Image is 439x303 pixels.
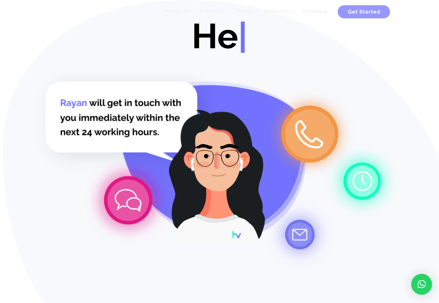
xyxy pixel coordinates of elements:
span: Solutions [200,8,225,14]
span: Get Started [348,9,380,15]
a: Resources [259,1,297,22]
span: | [238,16,247,56]
span: Products [165,8,189,14]
tspan: will get in touch with [89,97,181,108]
a: Solutions [194,1,230,22]
a: Company [297,1,332,22]
tspan: you immediately within the [60,112,180,123]
span: He [192,16,238,56]
a: Get Started [338,6,390,16]
tspan: next 24 working hours. [60,126,159,137]
span: Pricing [235,8,253,14]
span: Resources [264,8,292,14]
a: Products [160,1,194,22]
a: Pricing [230,1,259,22]
tspan: Rayan [60,97,87,108]
span: Company [302,8,327,14]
